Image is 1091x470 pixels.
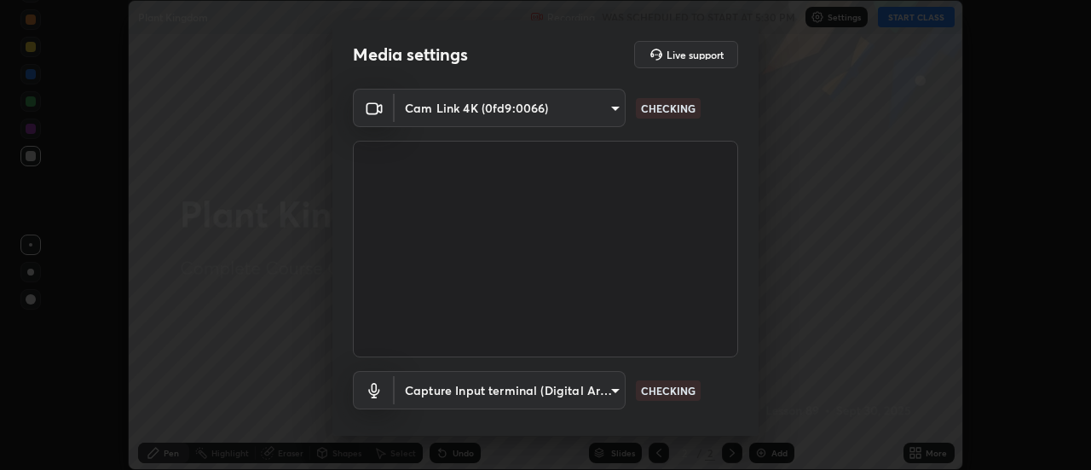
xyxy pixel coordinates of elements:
[641,383,696,398] p: CHECKING
[667,49,724,60] h5: Live support
[395,371,626,409] div: Cam Link 4K (0fd9:0066)
[395,89,626,127] div: Cam Link 4K (0fd9:0066)
[641,101,696,116] p: CHECKING
[353,44,468,66] h2: Media settings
